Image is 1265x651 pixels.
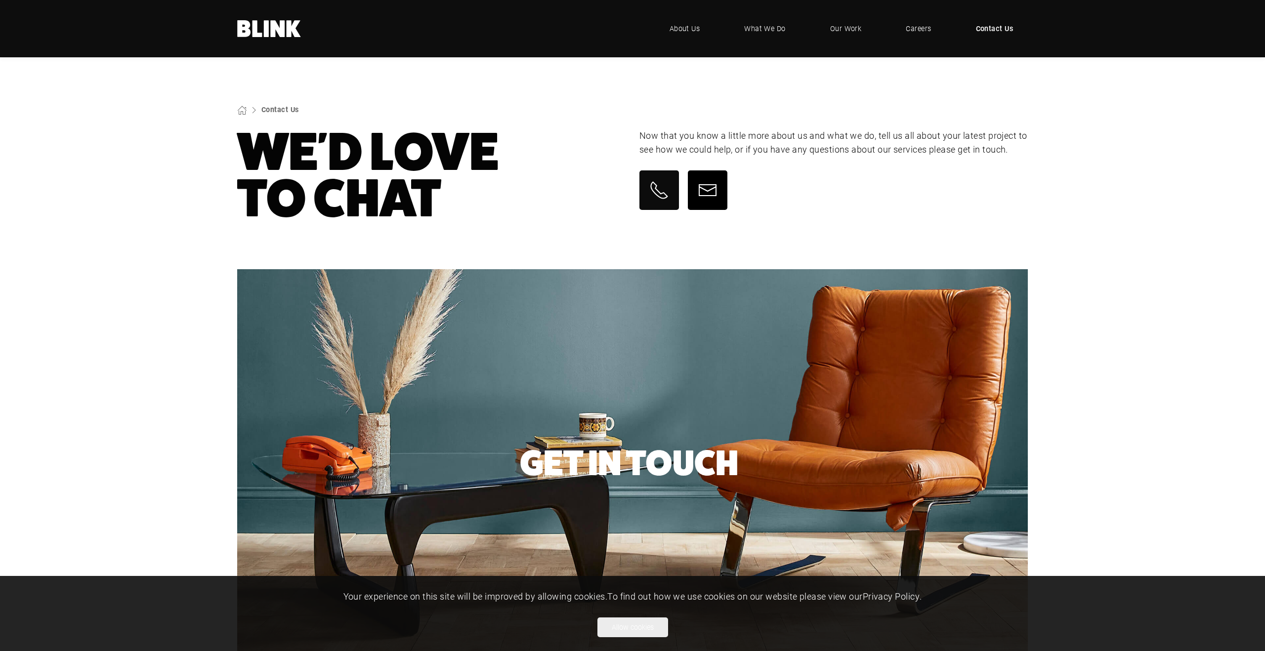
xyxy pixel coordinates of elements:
[597,617,668,637] button: Allow cookies
[729,14,801,43] a: What We Do
[343,590,922,602] span: Your experience on this site will be improved by allowing cookies. To find out how we use cookies...
[639,129,1028,157] p: Now that you know a little more about us and what we do, tell us all about your latest project to...
[891,14,946,43] a: Careers
[744,23,786,34] span: What We Do
[520,448,738,479] h2: Get In Touch
[670,23,700,34] span: About Us
[906,23,931,34] span: Careers
[976,23,1013,34] span: Contact Us
[863,590,920,602] a: Privacy Policy
[237,129,626,222] h1: We'd Love To Chat
[655,14,715,43] a: About Us
[237,20,301,37] a: Home
[830,23,862,34] span: Our Work
[961,14,1028,43] a: Contact Us
[815,14,877,43] a: Our Work
[261,105,299,114] a: Contact Us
